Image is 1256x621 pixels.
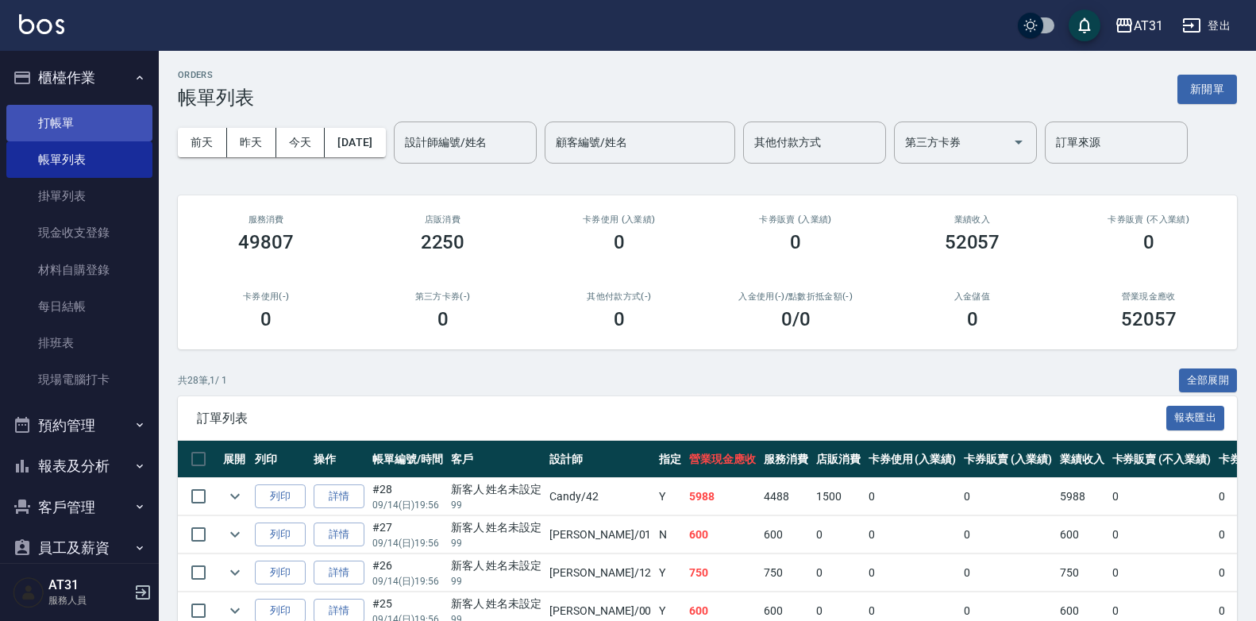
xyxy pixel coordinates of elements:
[545,554,655,592] td: [PERSON_NAME] /12
[219,441,251,478] th: 展開
[1177,81,1237,96] a: 新開單
[760,554,812,592] td: 750
[6,405,152,446] button: 預約管理
[368,554,447,592] td: #26
[1108,554,1215,592] td: 0
[6,487,152,528] button: 客戶管理
[812,441,865,478] th: 店販消費
[1056,554,1108,592] td: 750
[6,325,152,361] a: 排班表
[685,441,760,478] th: 營業現金應收
[6,105,152,141] a: 打帳單
[781,308,811,330] h3: 0 /0
[1166,406,1225,430] button: 報表匯出
[726,291,865,302] h2: 入金使用(-) /點數折抵金額(-)
[614,308,625,330] h3: 0
[223,523,247,546] button: expand row
[451,481,542,498] div: 新客人 姓名未設定
[1056,478,1108,515] td: 5988
[223,484,247,508] button: expand row
[368,478,447,515] td: #28
[255,484,306,509] button: 列印
[451,596,542,612] div: 新客人 姓名未設定
[372,574,443,588] p: 09/14 (日) 19:56
[178,128,227,157] button: 前天
[760,478,812,515] td: 4488
[451,498,542,512] p: 99
[1108,516,1215,553] td: 0
[1108,478,1215,515] td: 0
[865,441,961,478] th: 卡券使用 (入業績)
[1166,410,1225,425] a: 報表匯出
[6,178,152,214] a: 掛單列表
[19,14,64,34] img: Logo
[48,577,129,593] h5: AT31
[960,554,1056,592] td: 0
[967,308,978,330] h3: 0
[373,291,511,302] h2: 第三方卡券(-)
[368,516,447,553] td: #27
[1176,11,1237,40] button: 登出
[372,536,443,550] p: 09/14 (日) 19:56
[685,478,760,515] td: 5988
[1108,10,1169,42] button: AT31
[223,561,247,584] button: expand row
[655,441,685,478] th: 指定
[451,519,542,536] div: 新客人 姓名未設定
[6,288,152,325] a: 每日結帳
[655,554,685,592] td: Y
[178,373,227,388] p: 共 28 筆, 1 / 1
[960,478,1056,515] td: 0
[760,441,812,478] th: 服務消費
[1006,129,1031,155] button: Open
[545,516,655,553] td: [PERSON_NAME] /01
[372,498,443,512] p: 09/14 (日) 19:56
[276,128,326,157] button: 今天
[6,445,152,487] button: 報表及分析
[726,214,865,225] h2: 卡券販賣 (入業績)
[812,516,865,553] td: 0
[960,516,1056,553] td: 0
[545,478,655,515] td: Candy /42
[1056,516,1108,553] td: 600
[1177,75,1237,104] button: 新開單
[812,554,865,592] td: 0
[1080,214,1218,225] h2: 卡券販賣 (不入業績)
[197,411,1166,426] span: 訂單列表
[197,214,335,225] h3: 服務消費
[314,561,364,585] a: 詳情
[1056,441,1108,478] th: 業績收入
[255,561,306,585] button: 列印
[6,57,152,98] button: 櫃檯作業
[865,554,961,592] td: 0
[6,214,152,251] a: 現金收支登錄
[6,361,152,398] a: 現場電腦打卡
[865,516,961,553] td: 0
[48,593,129,607] p: 服務人員
[6,527,152,569] button: 員工及薪資
[6,141,152,178] a: 帳單列表
[251,441,310,478] th: 列印
[451,557,542,574] div: 新客人 姓名未設定
[1108,441,1215,478] th: 卡券販賣 (不入業績)
[960,441,1056,478] th: 卡券販賣 (入業績)
[373,214,511,225] h2: 店販消費
[1143,231,1154,253] h3: 0
[903,214,1041,225] h2: 業績收入
[451,536,542,550] p: 99
[550,291,688,302] h2: 其他付款方式(-)
[1134,16,1163,36] div: AT31
[310,441,368,478] th: 操作
[614,231,625,253] h3: 0
[903,291,1041,302] h2: 入金儲值
[685,554,760,592] td: 750
[447,441,546,478] th: 客戶
[260,308,272,330] h3: 0
[550,214,688,225] h2: 卡券使用 (入業績)
[1121,308,1177,330] h3: 52057
[368,441,447,478] th: 帳單編號/時間
[178,87,254,109] h3: 帳單列表
[790,231,801,253] h3: 0
[1179,368,1238,393] button: 全部展開
[197,291,335,302] h2: 卡券使用(-)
